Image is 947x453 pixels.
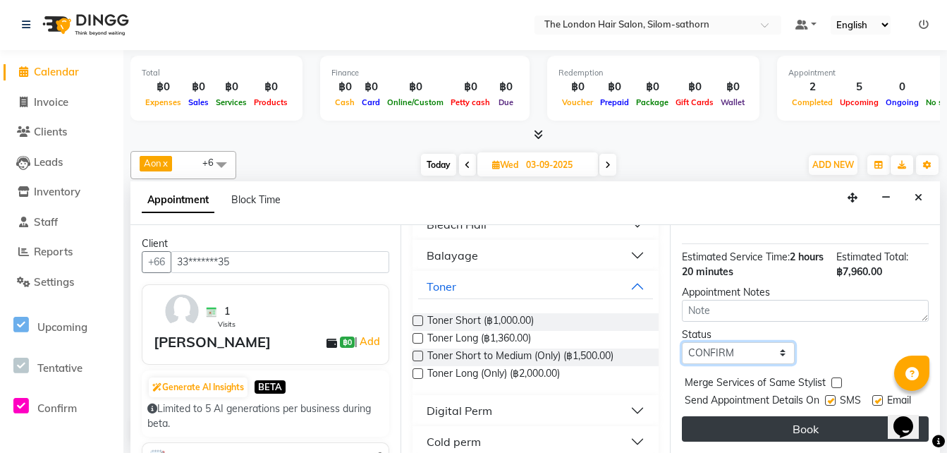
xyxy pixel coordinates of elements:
[427,313,534,331] span: Toner Short (฿1,000.00)
[597,79,633,95] div: ฿0
[147,401,384,431] div: Limited to 5 AI generations per business during beta.
[142,251,171,273] button: +66
[331,67,518,79] div: Finance
[633,97,672,107] span: Package
[37,401,77,415] span: Confirm
[34,245,73,258] span: Reports
[340,337,355,348] span: ฿0
[717,97,748,107] span: Wallet
[358,79,384,95] div: ฿0
[4,274,120,291] a: Settings
[142,79,185,95] div: ฿0
[255,380,286,394] span: BETA
[250,79,291,95] div: ฿0
[685,375,826,393] span: Merge Services of Same Stylist
[4,184,120,200] a: Inventory
[384,97,447,107] span: Online/Custom
[633,79,672,95] div: ฿0
[882,79,922,95] div: 0
[682,416,929,442] button: Book
[331,97,358,107] span: Cash
[682,250,824,278] span: 2 hours 20 minutes
[558,97,597,107] span: Voucher
[4,215,120,231] a: Staff
[558,79,597,95] div: ฿0
[836,97,882,107] span: Upcoming
[840,393,861,411] span: SMS
[672,97,717,107] span: Gift Cards
[836,79,882,95] div: 5
[597,97,633,107] span: Prepaid
[682,250,790,263] span: Estimated Service Time:
[717,79,748,95] div: ฿0
[836,250,908,263] span: Estimated Total:
[144,157,161,169] span: Aon
[908,187,929,209] button: Close
[427,433,481,450] div: Cold perm
[142,97,185,107] span: Expenses
[355,333,382,350] span: |
[809,155,857,175] button: ADD NEW
[218,319,236,330] span: Visits
[427,247,478,264] div: Balayage
[34,65,79,78] span: Calendar
[358,333,382,350] a: Add
[37,361,83,375] span: Tentative
[231,193,281,206] span: Block Time
[331,79,358,95] div: ฿0
[358,97,384,107] span: Card
[185,97,212,107] span: Sales
[212,79,250,95] div: ฿0
[887,393,911,411] span: Email
[185,79,212,95] div: ฿0
[4,244,120,260] a: Reports
[812,159,854,170] span: ADD NEW
[447,79,494,95] div: ฿0
[149,377,248,397] button: Generate AI Insights
[495,97,517,107] span: Due
[34,95,68,109] span: Invoice
[418,398,654,423] button: Digital Perm
[34,155,63,169] span: Leads
[489,159,522,170] span: Wed
[34,185,80,198] span: Inventory
[882,97,922,107] span: Ongoing
[421,154,456,176] span: Today
[4,155,120,171] a: Leads
[4,124,120,140] a: Clients
[4,95,120,111] a: Invoice
[212,97,250,107] span: Services
[224,304,230,319] span: 1
[427,331,531,349] span: Toner Long (฿1,360.00)
[36,5,133,44] img: logo
[418,274,654,299] button: Toner
[142,236,389,251] div: Client
[34,275,74,289] span: Settings
[558,67,748,79] div: Redemption
[250,97,291,107] span: Products
[682,285,929,300] div: Appointment Notes
[142,67,291,79] div: Total
[522,155,592,176] input: 2025-09-03
[836,265,882,278] span: ฿7,960.00
[427,402,492,419] div: Digital Perm
[142,188,214,213] span: Appointment
[788,79,836,95] div: 2
[427,349,613,366] span: Toner Short to Medium (Only) (฿1,500.00)
[34,215,58,229] span: Staff
[161,157,168,169] a: x
[202,157,224,168] span: +6
[154,332,271,353] div: [PERSON_NAME]
[888,397,933,439] iframe: chat widget
[384,79,447,95] div: ฿0
[427,278,456,295] div: Toner
[4,64,120,80] a: Calendar
[494,79,518,95] div: ฿0
[37,320,87,334] span: Upcoming
[34,125,67,138] span: Clients
[682,327,795,342] div: Status
[788,97,836,107] span: Completed
[171,251,389,273] input: Search by Name/Mobile/Email/Code
[685,393,819,411] span: Send Appointment Details On
[418,243,654,268] button: Balayage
